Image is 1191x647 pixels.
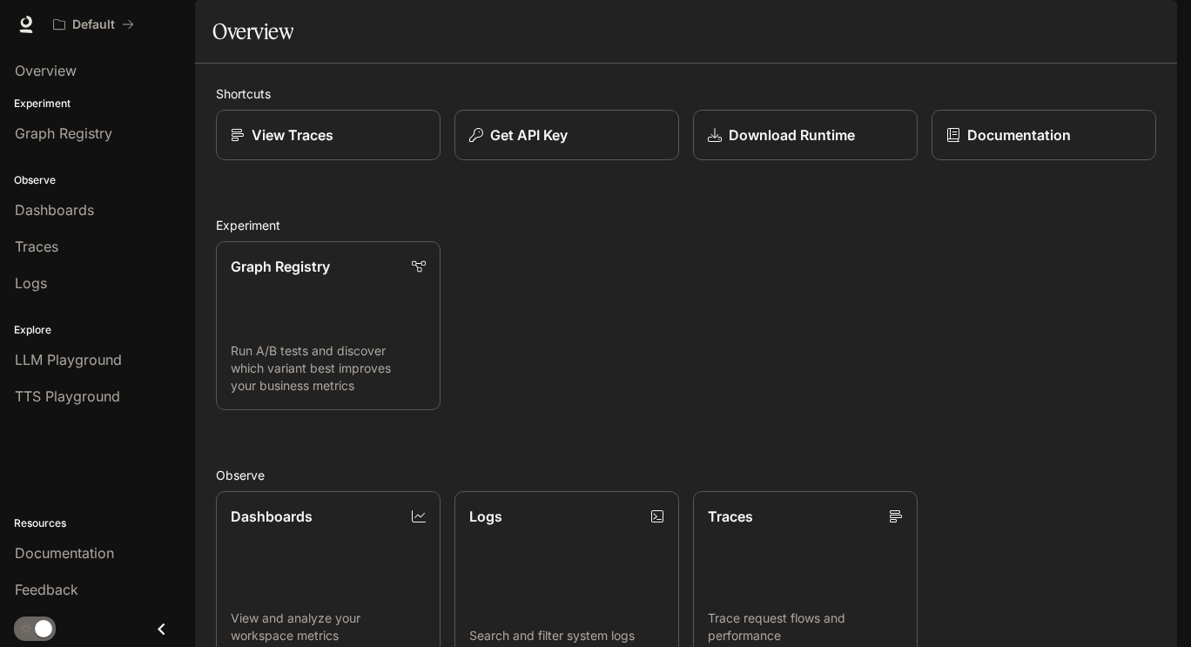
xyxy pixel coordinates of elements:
p: View Traces [252,125,333,145]
a: Download Runtime [693,110,918,160]
h2: Experiment [216,216,1156,234]
h2: Shortcuts [216,84,1156,103]
p: Dashboards [231,506,313,527]
a: Graph RegistryRun A/B tests and discover which variant best improves your business metrics [216,241,441,410]
p: Default [72,17,115,32]
a: Documentation [932,110,1156,160]
p: Trace request flows and performance [708,610,903,644]
p: Download Runtime [729,125,855,145]
button: Get API Key [454,110,679,160]
a: View Traces [216,110,441,160]
p: Get API Key [490,125,568,145]
p: View and analyze your workspace metrics [231,610,426,644]
h1: Overview [212,14,293,49]
p: Documentation [967,125,1071,145]
p: Traces [708,506,753,527]
p: Run A/B tests and discover which variant best improves your business metrics [231,342,426,394]
p: Search and filter system logs [469,627,664,644]
p: Logs [469,506,502,527]
button: All workspaces [45,7,142,42]
h2: Observe [216,466,1156,484]
p: Graph Registry [231,256,330,277]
